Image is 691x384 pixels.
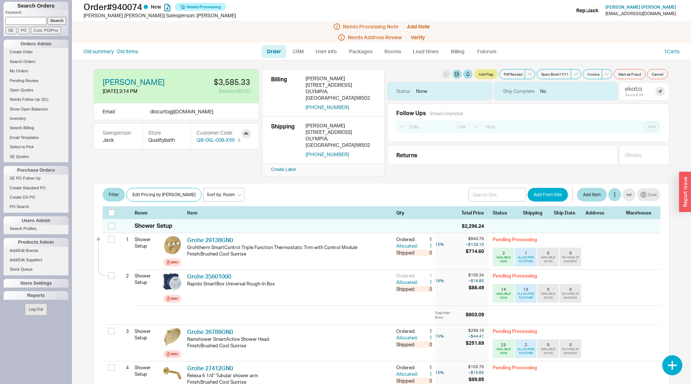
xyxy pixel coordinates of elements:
[618,71,641,77] span: Mark as Fraud
[494,82,618,100] div: No
[4,203,68,211] a: PO Search
[4,256,68,264] a: Add/Edit Suppliers
[175,3,226,11] button: Needs Processing
[577,188,607,202] button: Add Item
[431,309,456,320] div: Total With Subs
[396,334,432,341] button: Allocated:1
[4,279,68,288] div: Store Settings
[664,48,679,54] a: 1Carts
[419,243,432,249] div: 1
[547,250,550,256] div: 0
[187,342,390,349] div: Finish : Brushed Cool Sunrise
[187,280,390,287] div: Rapido SmartBox Universal Rough-In Box
[171,296,179,302] div: Spec
[396,286,419,292] div: Shipped:
[501,342,506,347] div: 23
[474,69,498,79] button: Add Flag
[306,75,375,82] div: [PERSON_NAME]
[4,184,68,192] a: Create Standard PO
[150,108,213,114] span: dlocurto @ [DOMAIN_NAME]
[4,291,68,300] div: Reports
[583,190,601,199] span: Add Item
[171,259,179,265] div: Spec
[625,152,642,159] div: 0 Note s
[4,67,68,75] a: My Orders
[4,166,68,175] div: Purchase Orders
[306,82,375,88] div: [STREET_ADDRESS]
[5,10,68,17] p: Keyword:
[163,236,181,254] img: 29138GN0_1_hpnmxp
[4,124,68,132] a: Search Billing
[4,48,68,56] a: Create Order
[171,351,179,357] div: Spec
[120,270,129,282] div: 2
[468,278,484,284] div: – $16.85
[187,209,393,216] div: Item
[163,258,181,266] a: Spec
[466,328,484,333] div: $296.10
[435,278,467,284] div: 16 %
[462,222,484,230] div: $2,296.24
[103,188,125,202] button: Filter
[187,2,221,12] span: Needs Processing
[396,378,419,384] div: Shipped:
[187,244,390,250] div: Grohtherm SmartControl Triple Function Thermostatic Trim with Control Module
[396,151,614,159] div: Returns
[561,256,580,263] div: ON HAND AT MANUFAC
[396,110,426,116] div: Follow Ups
[419,249,432,256] div: 0
[466,340,484,346] div: $251.69
[576,7,599,14] div: Rep: Jack
[120,325,129,337] div: 3
[396,279,432,285] button: Allocated:1
[396,272,419,279] div: Ordered:
[466,333,484,339] div: – $44.41
[396,279,419,285] div: Allocated:
[466,241,484,247] div: – $126.10
[561,292,580,300] div: ON HAND AT MANUFAC
[648,124,656,130] span: Add
[4,225,68,232] a: Search Profiles
[407,24,430,30] button: Add Note
[459,311,484,318] div: $803.09
[493,236,655,248] div: Pending Processing
[468,284,484,291] div: $88.49
[637,188,660,201] button: Cost
[4,96,68,103] a: Needs Follow Up(61)
[4,266,68,273] a: Stock Queue
[466,236,484,241] div: $840.70
[306,104,349,110] button: [PHONE_NUMBER]
[534,190,562,199] span: Add From Site
[605,11,676,16] div: [EMAIL_ADDRESS][DOMAIN_NAME]
[419,328,432,334] div: 1
[503,88,534,94] div: Ship Complete
[262,45,286,58] a: Order
[499,69,525,79] button: Pdf Receipt
[419,279,432,285] div: 1
[645,122,659,131] button: Add
[625,92,643,97] div: Score: 0.28
[419,236,432,243] div: 1
[396,209,432,216] div: Qty
[187,336,390,342] div: Rainshower SmartActive Shower Head
[4,86,68,94] a: Open Quotes
[4,143,68,151] a: Select to Pick
[271,167,296,172] a: Create Label
[343,24,398,30] span: Needs Processing Note
[494,292,513,300] div: AVAILABLE NOW
[435,370,467,375] div: 15 %
[310,45,342,58] a: User info
[435,241,464,247] div: 15 %
[416,88,427,94] div: None
[396,334,419,341] div: Allocated:
[41,97,49,101] span: ( 61 )
[396,243,432,249] button: Allocated:1
[4,134,68,141] a: Email Templates
[120,361,129,374] div: 4
[83,12,347,19] div: [PERSON_NAME] [PERSON_NAME] | Salesperson: [PERSON_NAME]
[528,188,568,202] button: Add From Site
[468,376,484,383] div: $89.85
[103,78,164,86] a: [PERSON_NAME]
[537,69,571,79] button: Spec Book11/11
[539,347,557,355] div: AVAILABLE ON PO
